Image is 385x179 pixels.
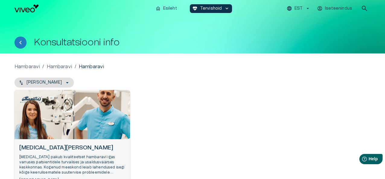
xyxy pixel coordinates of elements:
p: Hambaravi [79,63,104,70]
button: ecg_heartTervishoidkeyboard_arrow_down [190,4,232,13]
p: Tervishoid [200,5,222,12]
img: Maxilla Hambakliinik logo [19,94,43,104]
span: ecg_heart [192,6,198,11]
p: / [42,63,44,70]
p: EST [294,5,303,12]
button: Iseteenindus [316,4,354,13]
h1: Konsultatsiooni info [34,37,119,48]
a: Hambaravi [47,63,72,70]
button: EST [286,4,311,13]
p: / [75,63,76,70]
p: Iseteenindus [325,5,352,12]
span: keyboard_arrow_down [224,6,230,11]
button: homeEsileht [153,4,180,13]
p: [MEDICAL_DATA] pakub kvaliteetset hambaravi igas vanuses patsientidele turvalises ja usaldusväärs... [19,155,125,175]
a: Hambaravi [14,63,40,70]
p: [PERSON_NAME] [27,79,62,86]
span: search [361,5,368,12]
button: open search modal [358,2,371,14]
iframe: Help widget launcher [338,152,385,168]
p: Esileht [163,5,177,12]
span: home [155,6,161,11]
h6: [MEDICAL_DATA][PERSON_NAME] [19,144,125,152]
img: Viveo logo [14,5,39,12]
button: Tagasi [14,37,27,49]
button: [PERSON_NAME] [14,78,74,88]
a: Navigate to homepage [14,5,151,12]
